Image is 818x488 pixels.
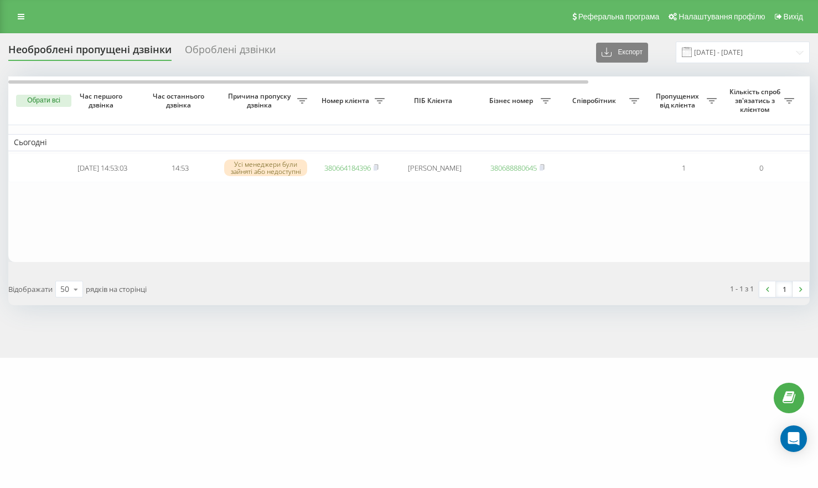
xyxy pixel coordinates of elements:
[185,44,276,61] div: Оброблені дзвінки
[86,284,147,294] span: рядків на сторінці
[318,96,375,105] span: Номер клієнта
[679,12,765,21] span: Налаштування профілю
[324,163,371,173] a: 380664184396
[150,92,210,109] span: Час останнього дзвінка
[645,153,722,183] td: 1
[8,284,53,294] span: Відображати
[722,153,800,183] td: 0
[780,425,807,452] div: Open Intercom Messenger
[224,92,297,109] span: Причина пропуску дзвінка
[650,92,707,109] span: Пропущених від клієнта
[60,284,69,295] div: 50
[784,12,803,21] span: Вихід
[224,160,307,176] div: Усі менеджери були зайняті або недоступні
[8,44,172,61] div: Необроблені пропущені дзвінки
[64,153,141,183] td: [DATE] 14:53:03
[490,163,537,173] a: 380688880645
[562,96,629,105] span: Співробітник
[73,92,132,109] span: Час першого дзвінка
[596,43,648,63] button: Експорт
[776,281,793,297] a: 1
[484,96,541,105] span: Бізнес номер
[728,88,784,114] span: Кількість спроб зв'язатись з клієнтом
[730,283,754,294] div: 1 - 1 з 1
[141,153,219,183] td: 14:53
[390,153,479,183] td: [PERSON_NAME]
[400,96,469,105] span: ПІБ Клієнта
[578,12,660,21] span: Реферальна програма
[16,95,71,107] button: Обрати всі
